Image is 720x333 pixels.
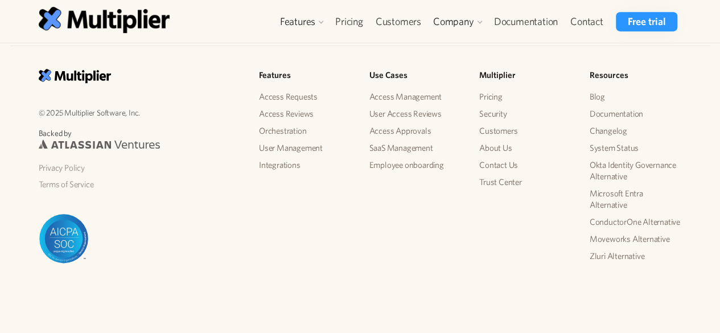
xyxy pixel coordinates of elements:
a: Pricing [329,12,369,31]
a: Terms of Service [39,176,241,193]
a: Trust Center [479,174,571,191]
h5: Use Cases [369,69,461,82]
a: SaaS Management [369,139,461,157]
div: Features [280,15,315,28]
a: Security [479,105,571,122]
a: Documentation [487,12,563,31]
a: Customers [369,12,427,31]
a: Changelog [590,122,682,139]
div: Company [433,15,474,28]
a: Privacy Policy [39,159,241,176]
a: User Access Reviews [369,105,461,122]
a: User Management [259,139,351,157]
a: Contact [564,12,610,31]
a: Access Reviews [259,105,351,122]
a: Contact Us [479,157,571,174]
a: Pricing [479,88,571,105]
div: Company [427,12,488,31]
a: Customers [479,122,571,139]
a: Documentation [590,105,682,122]
p: © 2025 Multiplier Software, Inc. [39,106,241,119]
a: Access Approvals [369,122,461,139]
a: Okta Identity Governance Alternative [590,157,682,185]
h5: Multiplier [479,69,571,82]
a: Moveworks Alternative [590,231,682,248]
a: System Status [590,139,682,157]
div: Features [274,12,329,31]
a: Blog [590,88,682,105]
a: Microsoft Entra Alternative [590,185,682,213]
a: About Us [479,139,571,157]
a: ConductorOne Alternative [590,213,682,231]
p: Backed by [39,128,241,139]
a: Access Requests [259,88,351,105]
a: Employee onboarding [369,157,461,174]
a: Free trial [616,12,677,31]
h5: Features [259,69,351,82]
a: Zluri Alternative [590,248,682,265]
a: Integrations [259,157,351,174]
a: Orchestration [259,122,351,139]
a: Access Management [369,88,461,105]
h5: Resources [590,69,682,82]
